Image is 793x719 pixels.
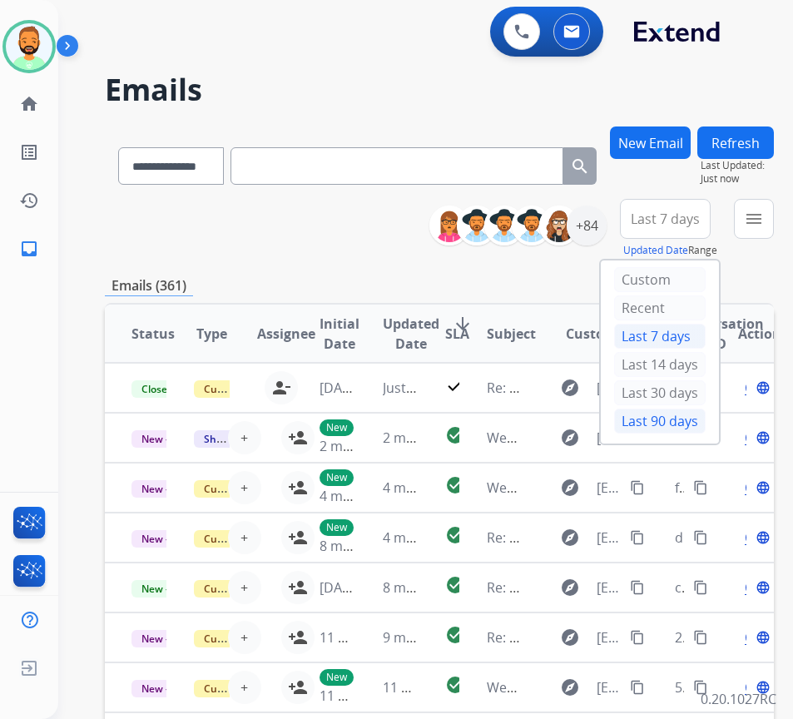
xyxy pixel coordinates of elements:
[623,243,717,257] span: Range
[570,156,590,176] mat-icon: search
[756,680,771,695] mat-icon: language
[19,94,39,114] mat-icon: home
[445,375,465,395] mat-icon: check
[701,689,776,709] p: 0.20.1027RC
[19,239,39,259] mat-icon: inbox
[614,267,706,292] div: Custom
[131,430,209,448] span: New - Initial
[701,172,774,186] span: Just now
[614,324,706,349] div: Last 7 days
[693,530,708,545] mat-icon: content_copy
[631,216,700,222] span: Last 7 days
[228,471,261,504] button: +
[131,324,175,344] span: Status
[597,428,622,448] span: [EMAIL_ADDRESS][DOMAIN_NAME]
[597,478,622,498] span: [EMAIL_ADDRESS][DOMAIN_NAME]
[19,142,39,162] mat-icon: list_alt
[240,578,248,598] span: +
[288,578,308,598] mat-icon: person_add
[131,530,209,548] span: New - Initial
[745,627,779,647] span: Open
[194,680,302,697] span: Customer Support
[320,314,359,354] span: Initial Date
[620,199,711,239] button: Last 7 days
[445,575,465,595] mat-icon: check_circle
[567,206,607,245] div: +84
[240,528,248,548] span: +
[597,378,622,398] span: [EMAIL_ADDRESS][DOMAIN_NAME]
[745,578,779,598] span: Open
[756,480,771,495] mat-icon: language
[445,675,465,695] mat-icon: check_circle
[756,430,771,445] mat-icon: language
[240,627,248,647] span: +
[697,126,774,159] button: Refresh
[288,428,308,448] mat-icon: person_add
[745,478,779,498] span: Open
[630,630,645,645] mat-icon: content_copy
[240,677,248,697] span: +
[445,525,465,545] mat-icon: check_circle
[383,678,479,697] span: 11 minutes ago
[745,677,779,697] span: Open
[131,580,207,598] span: New - Reply
[320,519,354,536] p: New
[756,530,771,545] mat-icon: language
[194,430,308,448] span: Shipping Protection
[271,378,291,398] mat-icon: person_remove
[560,528,580,548] mat-icon: explore
[610,126,691,159] button: New Email
[383,578,472,597] span: 8 minutes ago
[630,680,645,695] mat-icon: content_copy
[194,380,302,398] span: Customer Support
[614,295,706,320] div: Recent
[487,528,704,547] span: Re: Your DSG gift card is on its way
[630,530,645,545] mat-icon: content_copy
[560,578,580,598] mat-icon: explore
[445,425,465,445] mat-icon: check_circle
[320,437,409,455] span: 2 minutes ago
[288,677,308,697] mat-icon: person_add
[288,627,308,647] mat-icon: person_add
[320,669,354,686] p: New
[320,687,416,705] span: 11 minutes ago
[383,628,472,647] span: 9 minutes ago
[194,630,302,647] span: Customer Support
[756,580,771,595] mat-icon: language
[320,578,361,597] span: [DATE]
[693,480,708,495] mat-icon: content_copy
[745,528,779,548] span: Open
[597,627,622,647] span: [EMAIL_ADDRESS][DOMAIN_NAME]
[105,73,753,107] h2: Emails
[240,478,248,498] span: +
[194,530,302,548] span: Customer Support
[756,380,771,395] mat-icon: language
[453,314,473,334] mat-icon: arrow_downward
[711,305,774,363] th: Action
[320,537,409,555] span: 8 minutes ago
[693,680,708,695] mat-icon: content_copy
[487,578,750,597] span: Re: Photos required for your Extend claim
[131,480,209,498] span: New - Initial
[320,487,409,505] span: 4 minutes ago
[560,378,580,398] mat-icon: explore
[597,677,622,697] span: [EMAIL_ADDRESS][DOMAIN_NAME]
[614,409,706,434] div: Last 90 days
[560,478,580,498] mat-icon: explore
[6,23,52,70] img: avatar
[701,159,774,172] span: Last Updated:
[228,421,261,454] button: +
[228,571,261,604] button: +
[445,625,465,645] mat-icon: check_circle
[560,428,580,448] mat-icon: explore
[194,480,302,498] span: Customer Support
[744,209,764,229] mat-icon: menu
[228,521,261,554] button: +
[288,478,308,498] mat-icon: person_add
[19,191,39,211] mat-icon: history
[487,324,536,344] span: Subject
[320,379,361,397] span: [DATE]
[131,630,209,647] span: New - Initial
[630,580,645,595] mat-icon: content_copy
[196,324,227,344] span: Type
